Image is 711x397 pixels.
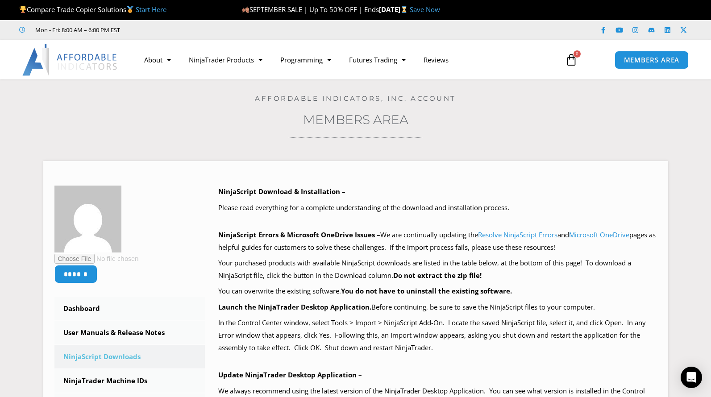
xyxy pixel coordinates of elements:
[303,112,408,127] a: Members Area
[54,321,205,344] a: User Manuals & Release Notes
[393,271,482,280] b: Do not extract the zip file!
[624,57,680,63] span: MEMBERS AREA
[255,94,456,103] a: Affordable Indicators, Inc. Account
[180,50,271,70] a: NinjaTrader Products
[271,50,340,70] a: Programming
[33,25,120,35] span: Mon - Fri: 8:00 AM – 6:00 PM EST
[552,47,591,73] a: 0
[401,6,407,13] img: ⌛
[127,6,133,13] img: 🥇
[681,367,702,388] div: Open Intercom Messenger
[54,186,121,252] img: f4251af63bf27ea91a4033fd6ac8e3dd8b49a1772886c019717236682d9a2dae
[569,230,629,239] a: Microsoft OneDrive
[218,229,657,254] p: We are continually updating the and pages as helpful guides for customers to solve these challeng...
[410,5,440,14] a: Save Now
[218,187,345,196] b: NinjaScript Download & Installation –
[615,51,689,69] a: MEMBERS AREA
[133,25,266,34] iframe: Customer reviews powered by Trustpilot
[218,301,657,314] p: Before continuing, be sure to save the NinjaScript files to your computer.
[54,297,205,320] a: Dashboard
[341,286,512,295] b: You do not have to uninstall the existing software.
[218,230,380,239] b: NinjaScript Errors & Microsoft OneDrive Issues –
[574,50,581,58] span: 0
[54,369,205,393] a: NinjaTrader Machine IDs
[136,5,166,14] a: Start Here
[135,50,180,70] a: About
[242,5,379,14] span: SEPTEMBER SALE | Up To 50% OFF | Ends
[478,230,557,239] a: Resolve NinjaScript Errors
[340,50,415,70] a: Futures Trading
[379,5,410,14] strong: [DATE]
[218,317,657,354] p: In the Control Center window, select Tools > Import > NinjaScript Add-On. Locate the saved NinjaS...
[19,5,166,14] span: Compare Trade Copier Solutions
[218,257,657,282] p: Your purchased products with available NinjaScript downloads are listed in the table below, at th...
[415,50,457,70] a: Reviews
[54,345,205,368] a: NinjaScript Downloads
[135,50,555,70] nav: Menu
[218,302,371,311] b: Launch the NinjaTrader Desktop Application.
[242,6,249,13] img: 🍂
[218,285,657,298] p: You can overwrite the existing software.
[218,202,657,214] p: Please read everything for a complete understanding of the download and installation process.
[218,370,362,379] b: Update NinjaTrader Desktop Application –
[22,44,118,76] img: LogoAI | Affordable Indicators – NinjaTrader
[20,6,26,13] img: 🏆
